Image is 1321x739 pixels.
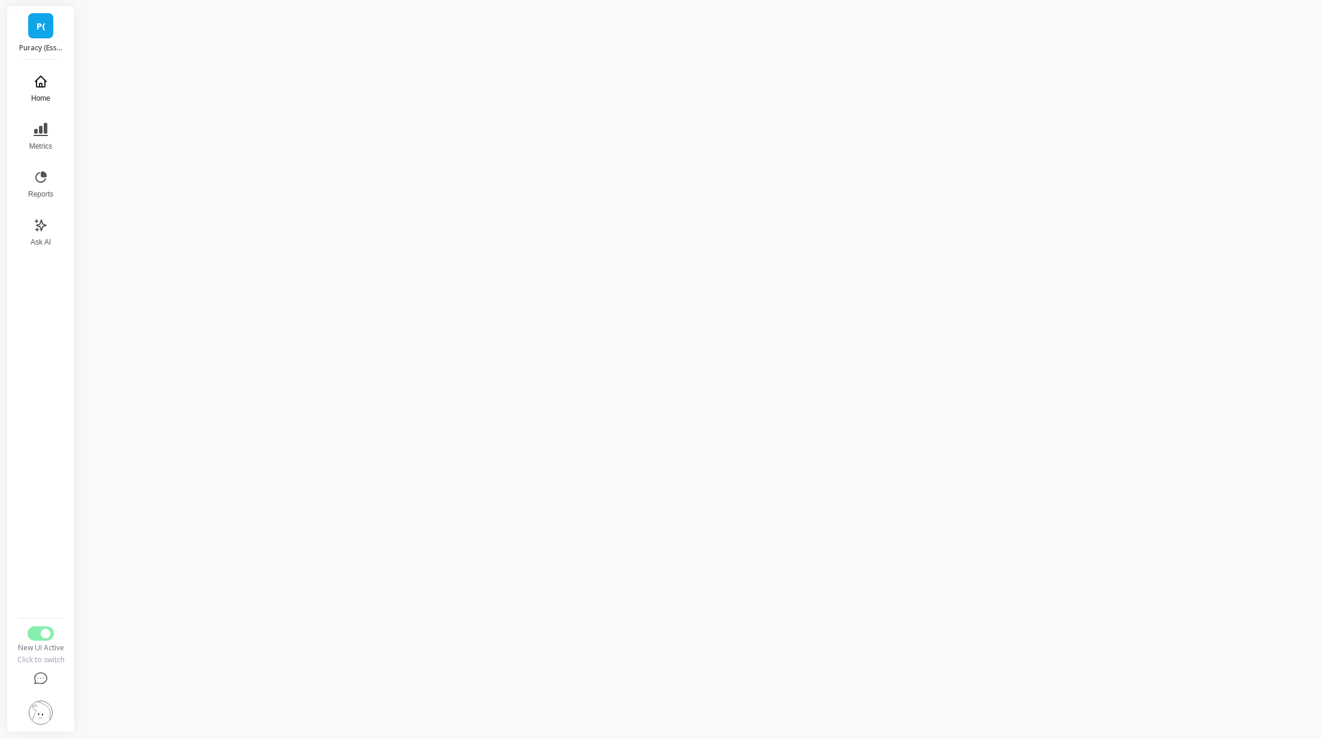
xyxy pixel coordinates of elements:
button: Help [16,665,65,693]
span: P( [37,19,46,33]
img: profile picture [29,701,53,725]
button: Home [21,67,61,110]
button: Metrics [21,115,61,158]
div: Click to switch [16,655,65,665]
p: Puracy (Essor) [19,43,63,53]
div: New UI Active [16,643,65,653]
button: Settings [16,693,65,732]
span: Home [31,93,50,103]
button: Ask AI [21,211,61,254]
button: Switch to Legacy UI [28,626,54,641]
span: Ask AI [31,237,51,247]
span: Reports [28,189,53,199]
span: Metrics [29,141,53,151]
button: Reports [21,163,61,206]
